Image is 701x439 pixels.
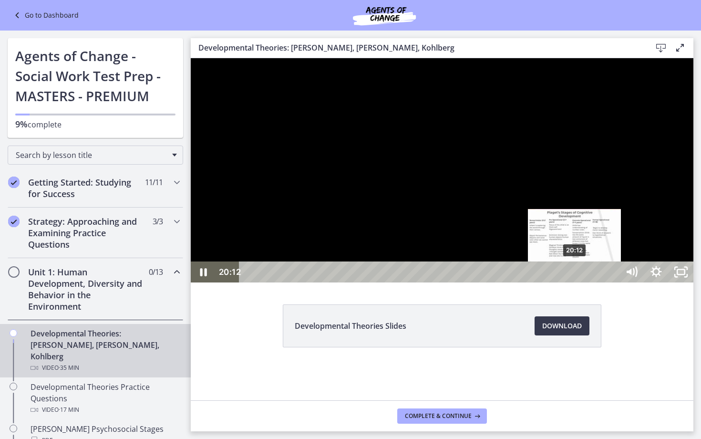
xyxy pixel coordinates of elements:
[15,118,175,130] p: complete
[149,266,163,278] span: 0 / 13
[15,118,28,130] span: 9%
[59,362,79,374] span: · 35 min
[153,216,163,227] span: 3 / 3
[295,320,406,332] span: Developmental Theories Slides
[31,404,179,416] div: Video
[28,216,144,250] h2: Strategy: Approaching and Examining Practice Questions
[28,266,144,312] h2: Unit 1: Human Development, Diversity and Behavior in the Environment
[453,203,478,224] button: Show settings menu
[397,408,487,424] button: Complete & continue
[31,362,179,374] div: Video
[31,328,179,374] div: Developmental Theories: [PERSON_NAME], [PERSON_NAME], Kohlberg
[59,404,79,416] span: · 17 min
[16,150,167,160] span: Search by lesson title
[535,316,589,335] a: Download
[478,203,503,224] button: Unfullscreen
[327,4,442,27] img: Agents of Change
[8,177,20,188] i: Completed
[28,177,144,199] h2: Getting Started: Studying for Success
[8,146,183,165] div: Search by lesson title
[405,412,472,420] span: Complete & continue
[428,203,453,224] button: Mute
[8,216,20,227] i: Completed
[31,381,179,416] div: Developmental Theories Practice Questions
[145,177,163,188] span: 11 / 11
[15,46,175,106] h1: Agents of Change - Social Work Test Prep - MASTERS - PREMIUM
[198,42,636,53] h3: Developmental Theories: [PERSON_NAME], [PERSON_NAME], Kohlberg
[542,320,582,332] span: Download
[191,58,693,282] iframe: Video Lesson
[11,10,79,21] a: Go to Dashboard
